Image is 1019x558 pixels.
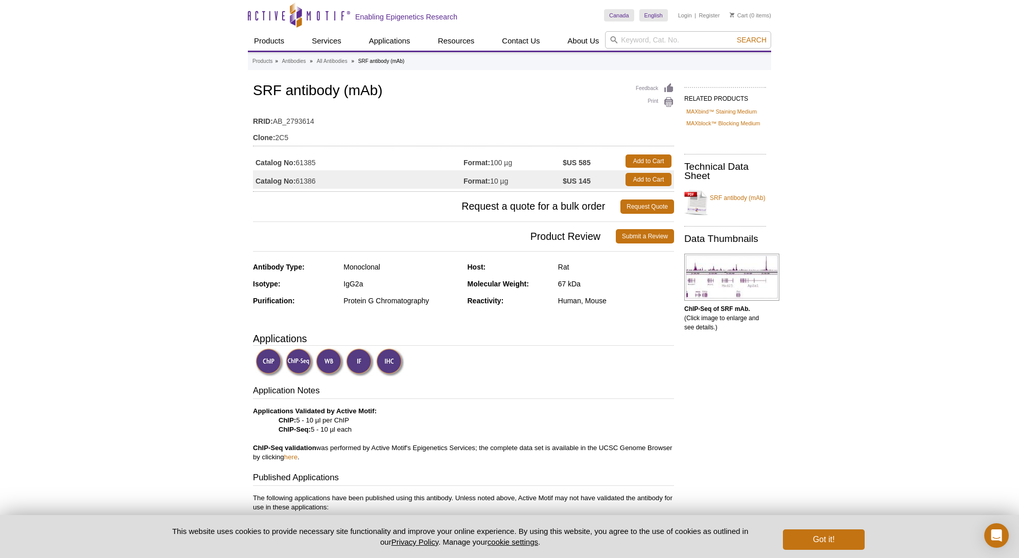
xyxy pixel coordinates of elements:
[678,12,692,19] a: Login
[464,176,490,186] strong: Format:
[626,173,671,186] a: Add to Cart
[636,97,674,108] a: Print
[253,83,674,100] h1: SRF antibody (mAb)
[730,9,771,21] li: (0 items)
[604,9,634,21] a: Canada
[317,57,348,66] a: All Antibodies
[468,280,529,288] strong: Molecular Weight:
[253,117,273,126] strong: RRID:
[253,331,674,346] h3: Applications
[684,254,779,301] img: SRF antibody (mAb) tested by ChIP-Seq.
[468,263,486,271] strong: Host:
[253,407,377,415] b: Applications Validated by Active Motif:
[253,444,316,452] b: ChIP-Seq validation
[620,199,674,214] a: Request Quote
[783,529,865,550] button: Got it!
[684,162,766,181] h2: Technical Data Sheet
[488,538,538,546] button: cookie settings
[253,110,674,127] td: AB_2793614
[684,304,766,332] p: (Click image to enlarge and see details.)
[253,152,464,170] td: 61385
[310,58,313,64] li: »
[253,407,674,462] p: 5 - 10 µl per ChIP 5 - 10 µl each was performed by Active Motif's Epigenetics Services; the compl...
[734,35,770,44] button: Search
[351,58,354,64] li: »
[684,305,750,313] b: ChIP-Seq of SRF mAb.
[686,119,760,128] a: MAXblock™ Blocking Medium
[275,58,278,64] li: »
[376,348,404,376] img: Immunohistochemistry Validated
[253,133,275,142] strong: Clone:
[616,229,674,243] a: Submit a Review
[464,170,563,189] td: 10 µg
[694,9,696,21] li: |
[286,348,314,376] img: ChIP-Seq Validated
[248,31,290,51] a: Products
[253,280,281,288] strong: Isotype:
[636,83,674,94] a: Feedback
[253,297,295,305] strong: Purification:
[464,158,490,167] strong: Format:
[558,262,674,272] div: Rat
[256,176,296,186] strong: Catalog No:
[363,31,416,51] a: Applications
[984,523,1009,548] div: Open Intercom Messenger
[306,31,348,51] a: Services
[284,453,297,461] a: here
[358,58,405,64] li: SRF antibody (mAb)
[563,158,590,167] strong: $US 585
[253,127,674,143] td: 2C5
[316,348,344,376] img: Western Blot Validated
[279,416,296,424] strong: ChIP:
[639,9,668,21] a: English
[626,154,671,168] a: Add to Cart
[464,152,563,170] td: 100 µg
[343,262,459,272] div: Monoclonal
[253,385,674,399] h3: Application Notes
[730,12,748,19] a: Cart
[563,176,590,186] strong: $US 145
[684,187,766,218] a: SRF antibody (mAb)
[605,31,771,49] input: Keyword, Cat. No.
[343,296,459,305] div: Protein G Chromatography
[684,87,766,105] h2: RELATED PRODUCTS
[432,31,481,51] a: Resources
[253,472,674,486] h3: Published Applications
[558,279,674,288] div: 67 kDa
[346,348,374,376] img: Immunofluorescence Validated
[282,57,306,66] a: Antibodies
[730,12,734,17] img: Your Cart
[391,538,438,546] a: Privacy Policy
[686,107,757,116] a: MAXbind™ Staining Medium
[253,229,616,243] span: Product Review
[355,12,457,21] h2: Enabling Epigenetics Research
[279,426,311,433] strong: ChIP-Seq:
[343,279,459,288] div: IgG2a
[562,31,606,51] a: About Us
[154,526,766,547] p: This website uses cookies to provide necessary site functionality and improve your online experie...
[558,296,674,305] div: Human, Mouse
[256,348,284,376] img: ChIP Validated
[256,158,296,167] strong: Catalog No:
[253,170,464,189] td: 61386
[684,234,766,243] h2: Data Thumbnails
[253,263,305,271] strong: Antibody Type:
[468,297,504,305] strong: Reactivity:
[252,57,272,66] a: Products
[737,36,767,44] span: Search
[253,199,620,214] span: Request a quote for a bulk order
[496,31,546,51] a: Contact Us
[699,12,720,19] a: Register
